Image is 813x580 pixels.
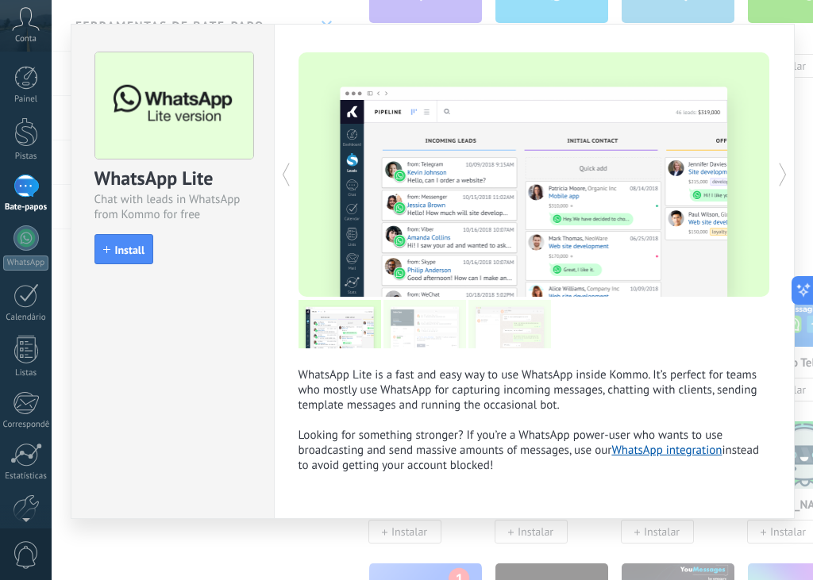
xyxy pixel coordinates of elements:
font: Correspondência [3,419,65,430]
font: Calendário [6,312,45,323]
img: tour_image_870ec0a894958f25d7e8f7813cf51186.png [299,300,381,348]
font: Painel [14,94,37,105]
font: Bate-papos [5,202,47,213]
font: Pistas [15,151,37,162]
img: logo_main.png [95,52,253,159]
button: Install [94,234,154,264]
font: Conta [15,33,37,44]
div: WhatsApp Lite [94,166,251,192]
span: Install [115,244,145,255]
div: Chat with leads in WhatsApp from Kommo for free [94,192,251,222]
p: WhatsApp Lite is a fast and easy way to use WhatsApp inside Kommo. It’s perfect for teams who mos... [299,367,770,473]
img: tour_image_fbedbe614e9e78a7b3f6e1cc80180b0e.png [383,300,466,348]
font: Listas [15,367,37,378]
img: tour_image_fb9c3d42a065e7c7cada8474fe7fcae3.png [468,300,551,348]
font: Estatísticas [5,471,47,482]
font: WhatsApp [7,257,44,268]
a: WhatsApp integration [611,443,722,458]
